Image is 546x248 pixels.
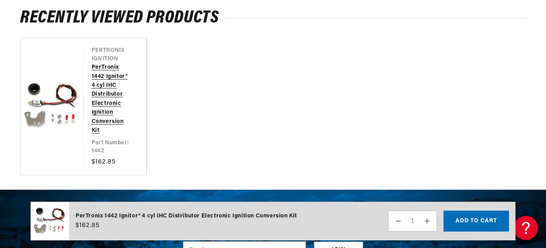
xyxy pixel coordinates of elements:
span: $162.85 [76,221,100,230]
h2: RECENTLY VIEWED PRODUCTS [20,10,526,26]
ul: Slider [20,38,526,175]
button: Add to cart [443,211,509,232]
div: PerTronix 1442 Ignitor® 4 cyl IHC Distributor Electronic Ignition Conversion Kit [76,212,297,221]
img: PerTronix 1442 Ignitor® 4 cyl IHC Distributor Electronic Ignition Conversion Kit [31,202,69,241]
a: PerTronix 1442 Ignitor® 4 cyl IHC Distributor Electronic Ignition Conversion Kit [92,63,131,135]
